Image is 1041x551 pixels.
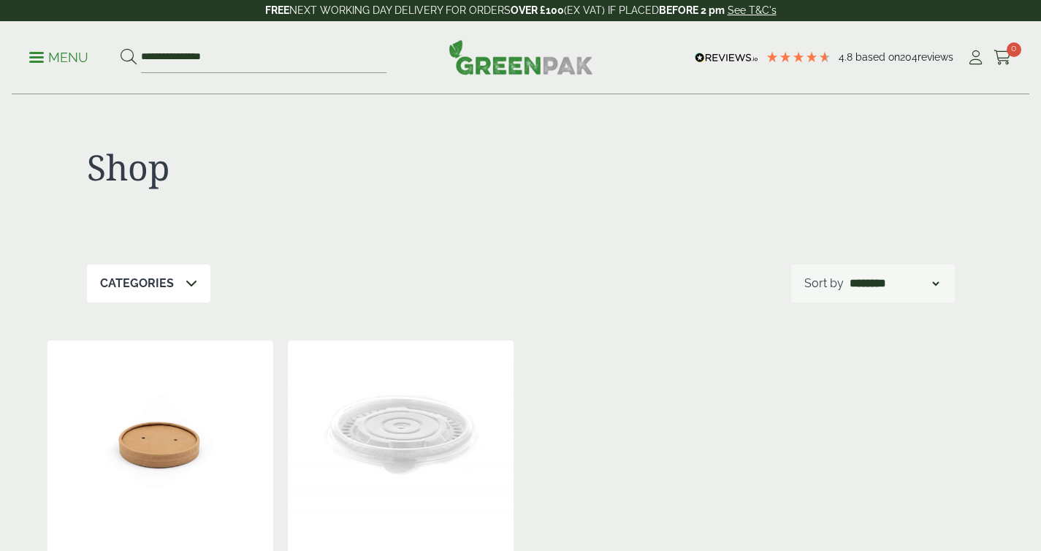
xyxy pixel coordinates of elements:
[695,53,758,63] img: REVIEWS.io
[847,275,942,292] select: Shop order
[1007,42,1021,57] span: 0
[918,51,953,63] span: reviews
[728,4,777,16] a: See T&C's
[659,4,725,16] strong: BEFORE 2 pm
[966,50,985,65] i: My Account
[29,49,88,64] a: Menu
[766,50,831,64] div: 4.79 Stars
[804,275,844,292] p: Sort by
[87,146,521,189] h1: Shop
[994,50,1012,65] i: Cart
[100,275,174,292] p: Categories
[29,49,88,66] p: Menu
[47,341,273,523] img: Cardboard-Lid.jpg-ezgif.com-webp-to-jpg-converter-2
[449,39,593,75] img: GreenPak Supplies
[288,341,514,523] img: Plastic Lid Top
[900,51,918,63] span: 204
[855,51,900,63] span: Based on
[511,4,564,16] strong: OVER £100
[839,51,855,63] span: 4.8
[994,47,1012,69] a: 0
[265,4,289,16] strong: FREE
